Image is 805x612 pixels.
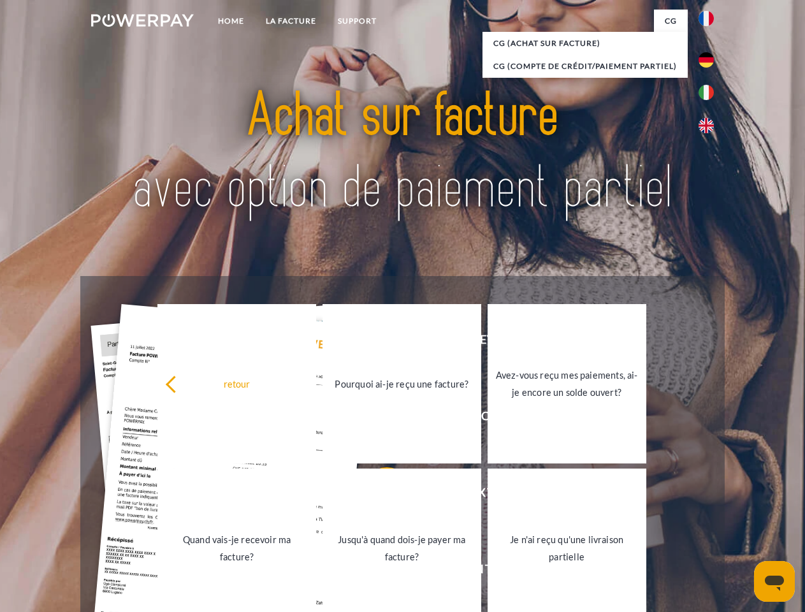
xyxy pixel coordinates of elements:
img: it [699,85,714,100]
div: Quand vais-je recevoir ma facture? [165,531,308,565]
a: CG (achat sur facture) [482,32,688,55]
div: Je n'ai reçu qu'une livraison partielle [495,531,639,565]
a: CG (Compte de crédit/paiement partiel) [482,55,688,78]
div: retour [165,375,308,392]
a: LA FACTURE [255,10,327,33]
a: CG [654,10,688,33]
img: logo-powerpay-white.svg [91,14,194,27]
a: Support [327,10,388,33]
div: Pourquoi ai-je reçu une facture? [330,375,474,392]
img: de [699,52,714,68]
a: Home [207,10,255,33]
a: Avez-vous reçu mes paiements, ai-je encore un solde ouvert? [488,304,646,463]
iframe: Bouton de lancement de la fenêtre de messagerie [754,561,795,602]
img: fr [699,11,714,26]
div: Jusqu'à quand dois-je payer ma facture? [330,531,474,565]
img: title-powerpay_fr.svg [122,61,683,244]
div: Avez-vous reçu mes paiements, ai-je encore un solde ouvert? [495,367,639,401]
img: en [699,118,714,133]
